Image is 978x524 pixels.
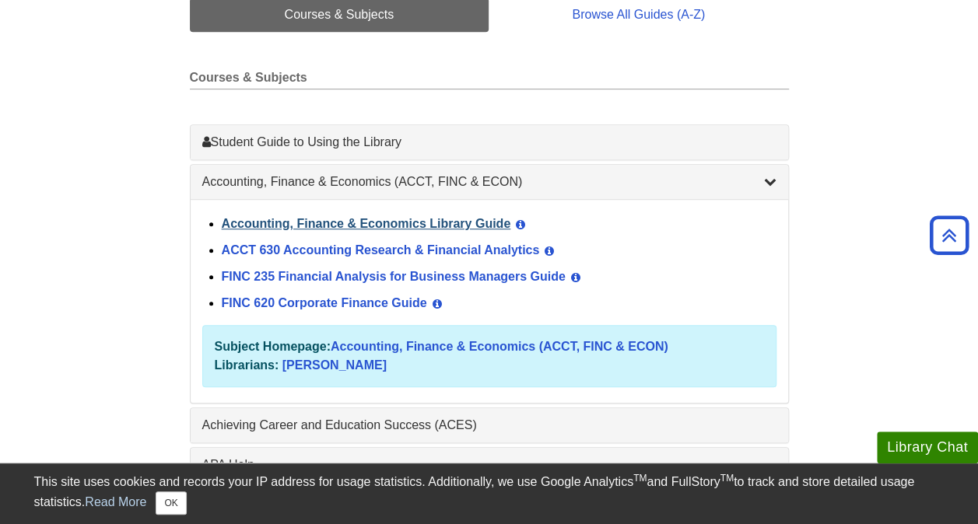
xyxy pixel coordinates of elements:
a: Achieving Career and Education Success (ACES) [202,416,776,435]
strong: Librarians: [215,358,279,372]
a: Back to Top [924,225,974,246]
div: This site uses cookies and records your IP address for usage statistics. Additionally, we use Goo... [34,473,945,515]
sup: TM [720,473,734,484]
a: APA Help [202,456,776,474]
a: FINC 235 Financial Analysis for Business Managers Guide [222,270,566,283]
div: Accounting, Finance & Economics (ACCT, FINC & ECON) [191,199,788,403]
strong: Subject Homepage: [215,340,331,353]
a: Accounting, Finance & Economics (ACCT, FINC & ECON) [331,340,668,353]
a: Accounting, Finance & Economics (ACCT, FINC & ECON) [202,173,776,191]
button: Library Chat [877,431,978,463]
sup: TM [633,473,647,484]
a: FINC 620 Corporate Finance Guide [222,296,427,309]
a: [PERSON_NAME] [282,358,387,372]
button: Close [156,491,186,515]
h2: Courses & Subjects [190,71,789,89]
a: Read More [85,495,146,508]
a: Accounting, Finance & Economics Library Guide [222,217,511,230]
a: ACCT 630 Accounting Research & Financial Analytics [222,243,540,257]
a: Student Guide to Using the Library [202,133,776,152]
